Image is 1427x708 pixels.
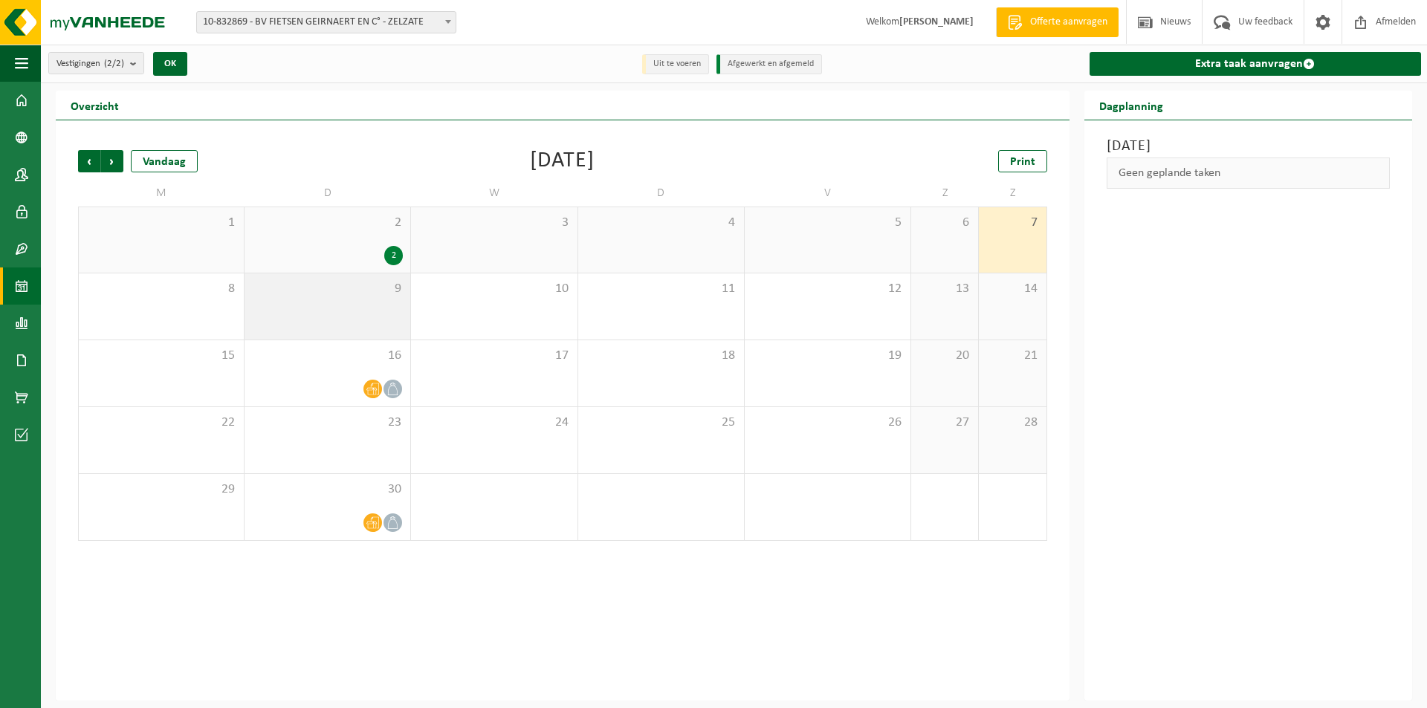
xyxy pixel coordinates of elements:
[716,54,822,74] li: Afgewerkt en afgemeld
[752,348,903,364] span: 19
[78,180,245,207] td: M
[1107,157,1390,189] div: Geen geplande taken
[586,415,737,431] span: 25
[1107,135,1390,157] h3: [DATE]
[86,215,236,231] span: 1
[86,415,236,431] span: 22
[919,348,971,364] span: 20
[578,180,745,207] td: D
[1084,91,1178,120] h2: Dagplanning
[48,52,144,74] button: Vestigingen(2/2)
[252,348,403,364] span: 16
[996,7,1119,37] a: Offerte aanvragen
[384,246,403,265] div: 2
[911,180,979,207] td: Z
[986,215,1038,231] span: 7
[752,281,903,297] span: 12
[586,348,737,364] span: 18
[86,348,236,364] span: 15
[418,348,569,364] span: 17
[245,180,411,207] td: D
[642,54,709,74] li: Uit te voeren
[78,150,100,172] span: Vorige
[418,415,569,431] span: 24
[101,150,123,172] span: Volgende
[252,415,403,431] span: 23
[418,215,569,231] span: 3
[56,91,134,120] h2: Overzicht
[56,53,124,75] span: Vestigingen
[752,415,903,431] span: 26
[197,12,456,33] span: 10-832869 - BV FIETSEN GEIRNAERT EN C° - ZELZATE
[1010,156,1035,168] span: Print
[252,481,403,498] span: 30
[998,150,1047,172] a: Print
[418,281,569,297] span: 10
[979,180,1046,207] td: Z
[919,415,971,431] span: 27
[1090,52,1421,76] a: Extra taak aanvragen
[986,348,1038,364] span: 21
[986,281,1038,297] span: 14
[411,180,577,207] td: W
[131,150,198,172] div: Vandaag
[530,150,595,172] div: [DATE]
[252,281,403,297] span: 9
[86,481,236,498] span: 29
[1026,15,1111,30] span: Offerte aanvragen
[252,215,403,231] span: 2
[745,180,911,207] td: V
[919,215,971,231] span: 6
[586,281,737,297] span: 11
[899,16,974,27] strong: [PERSON_NAME]
[586,215,737,231] span: 4
[86,281,236,297] span: 8
[986,415,1038,431] span: 28
[104,59,124,68] count: (2/2)
[919,281,971,297] span: 13
[153,52,187,76] button: OK
[752,215,903,231] span: 5
[196,11,456,33] span: 10-832869 - BV FIETSEN GEIRNAERT EN C° - ZELZATE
